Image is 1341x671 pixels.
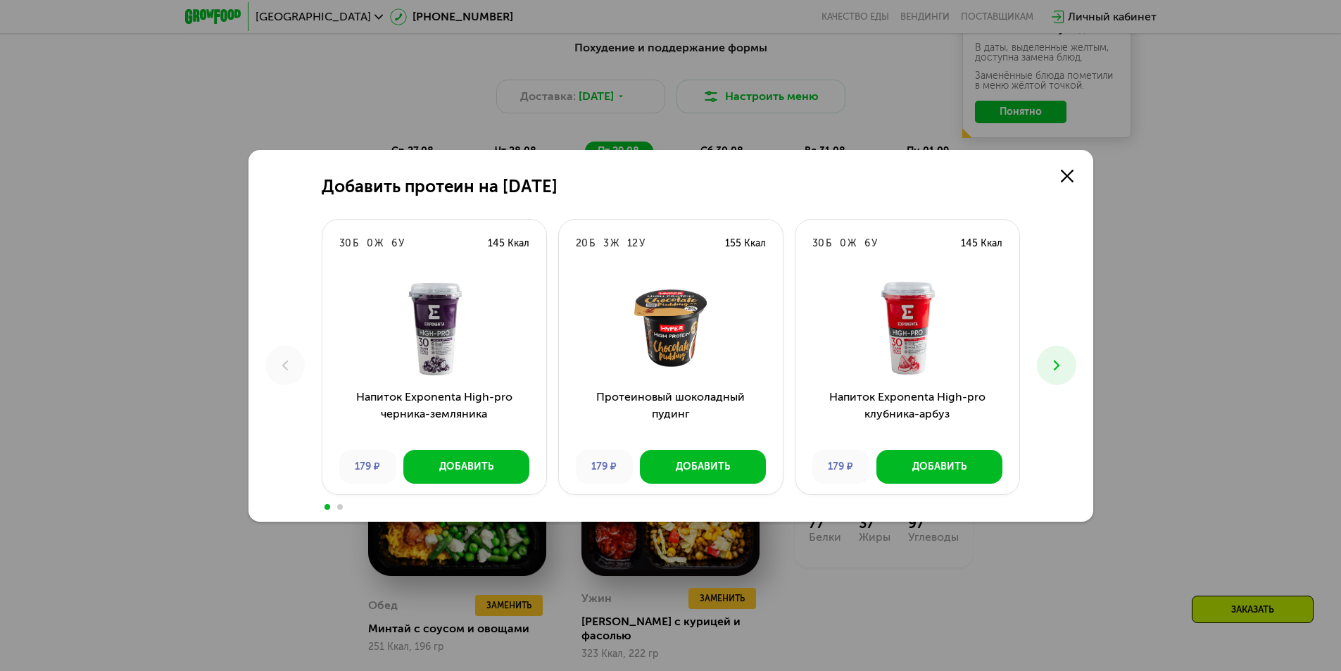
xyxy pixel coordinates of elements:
div: Ж [848,237,856,251]
div: 145 Ккал [488,237,529,251]
div: 20 [576,237,588,251]
div: У [871,237,877,251]
div: 155 Ккал [725,237,766,251]
button: Добавить [403,450,529,484]
h3: Протеиновый шоколадный пудинг [559,389,783,439]
div: Добавить [439,460,493,474]
div: Б [589,237,595,251]
div: 12 [627,237,638,251]
div: Ж [610,237,619,251]
div: 6 [391,237,397,251]
img: Напиток Exponenta High-pro клубника-арбуз [807,279,1008,377]
button: Добавить [876,450,1002,484]
div: 0 [367,237,373,251]
button: Добавить [640,450,766,484]
div: У [398,237,404,251]
div: У [639,237,645,251]
div: Ж [374,237,383,251]
div: 145 Ккал [961,237,1002,251]
div: 6 [864,237,870,251]
div: Добавить [676,460,730,474]
div: Б [826,237,831,251]
h2: Добавить протеин на [DATE] [322,177,558,196]
div: 0 [840,237,846,251]
div: 3 [603,237,609,251]
div: 30 [339,237,351,251]
div: 179 ₽ [812,450,869,484]
div: 30 [812,237,824,251]
h3: Напиток Exponenta High-pro черника-земляника [322,389,546,439]
h3: Напиток Exponenta High-pro клубника-арбуз [795,389,1019,439]
img: Протеиновый шоколадный пудинг [570,279,772,377]
div: Б [353,237,358,251]
img: Напиток Exponenta High-pro черника-земляника [334,279,535,377]
div: Добавить [912,460,967,474]
div: 179 ₽ [339,450,396,484]
div: 179 ₽ [576,450,633,484]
